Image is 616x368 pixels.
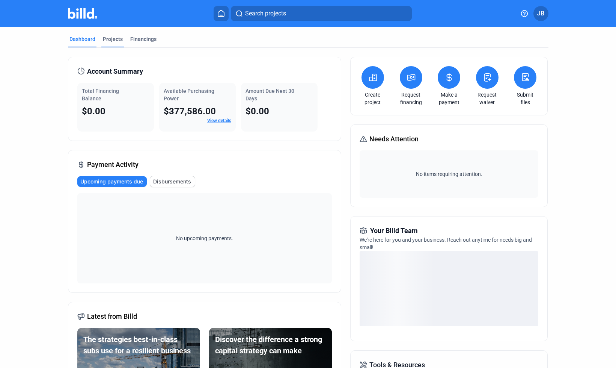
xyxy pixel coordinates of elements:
[245,88,294,101] span: Amount Due Next 30 Days
[363,170,535,178] span: No items requiring attention.
[245,9,286,18] span: Search projects
[533,6,548,21] button: JB
[245,106,269,117] span: $0.00
[512,91,538,106] a: Submit files
[68,8,98,19] img: Billd Company Logo
[369,134,419,144] span: Needs Attention
[82,106,105,117] span: $0.00
[80,178,143,185] span: Upcoming payments due
[231,6,412,21] button: Search projects
[69,35,95,43] div: Dashboard
[153,178,191,185] span: Disbursements
[398,91,424,106] a: Request financing
[537,9,544,18] span: JB
[164,106,216,117] span: $377,586.00
[130,35,157,43] div: Financings
[83,334,194,356] div: The strategies best-in-class subs use for a resilient business
[436,91,462,106] a: Make a payment
[164,88,214,101] span: Available Purchasing Power
[474,91,500,106] a: Request waiver
[370,226,418,236] span: Your Billd Team
[215,334,326,356] div: Discover the difference a strong capital strategy can make
[207,118,231,123] a: View details
[77,176,147,187] button: Upcoming payments due
[87,159,139,170] span: Payment Activity
[171,235,238,242] span: No upcoming payments.
[87,66,143,77] span: Account Summary
[360,251,538,326] div: loading
[82,88,119,101] span: Total Financing Balance
[360,91,386,106] a: Create project
[103,35,123,43] div: Projects
[360,237,532,250] span: We're here for you and your business. Reach out anytime for needs big and small!
[150,176,195,187] button: Disbursements
[87,311,137,322] span: Latest from Billd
